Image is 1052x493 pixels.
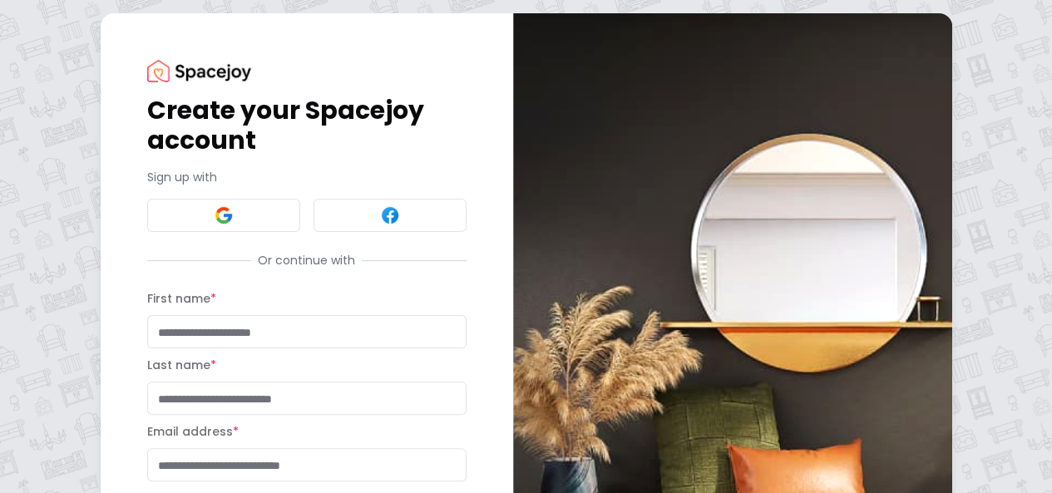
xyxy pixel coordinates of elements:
img: Spacejoy Logo [147,60,251,82]
h1: Create your Spacejoy account [147,96,467,155]
label: Last name [147,357,216,373]
img: Facebook signin [380,205,400,225]
img: Google signin [214,205,234,225]
p: Sign up with [147,169,467,185]
label: Email address [147,423,239,440]
span: Or continue with [251,252,362,269]
label: First name [147,290,216,307]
